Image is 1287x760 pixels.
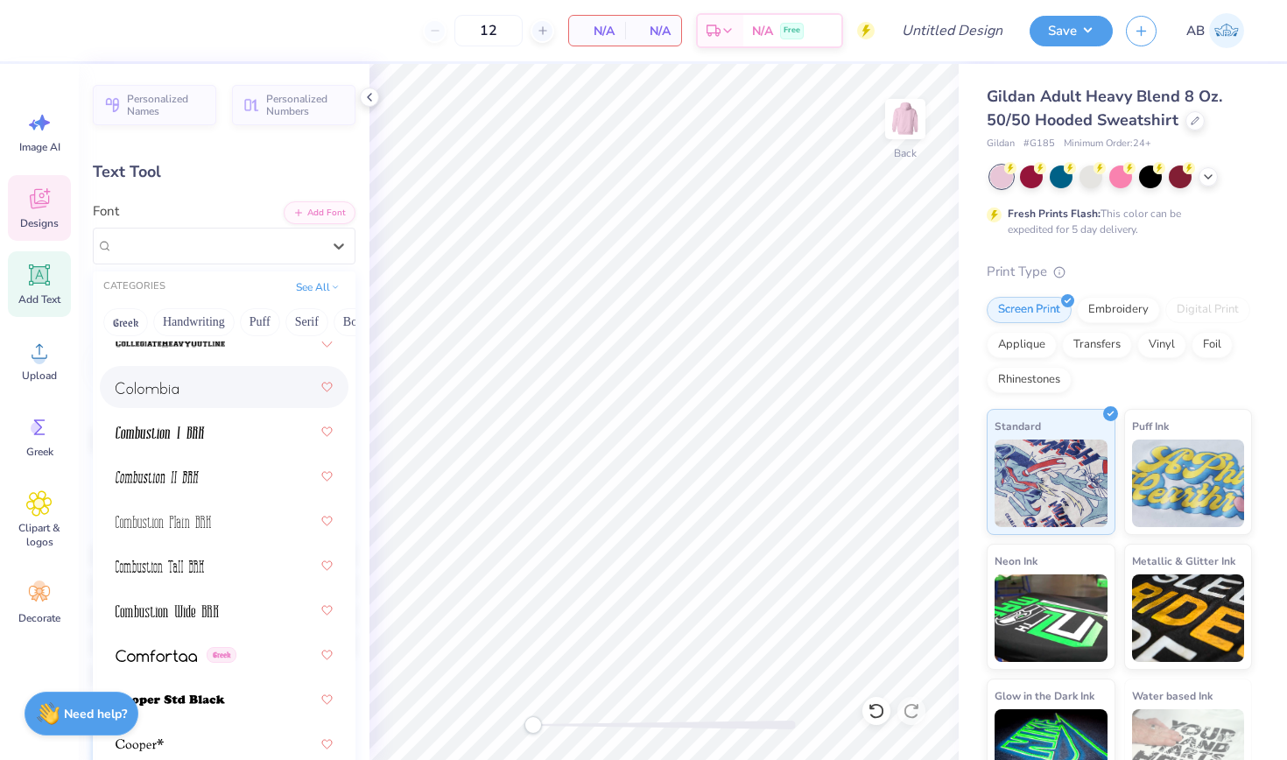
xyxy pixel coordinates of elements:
[285,308,328,336] button: Serif
[1030,16,1113,46] button: Save
[127,93,206,117] span: Personalized Names
[752,22,773,40] span: N/A
[1209,13,1244,48] img: Ashley Buynak
[987,297,1072,323] div: Screen Print
[1064,137,1151,151] span: Minimum Order: 24 +
[284,201,355,224] button: Add Font
[232,85,355,125] button: Personalized Numbers
[116,739,164,751] img: Cooper*
[334,308,376,336] button: Bold
[1008,206,1223,237] div: This color can be expedited for 5 day delivery.
[103,308,148,336] button: Greek
[1178,13,1252,48] a: AB
[22,369,57,383] span: Upload
[580,22,615,40] span: N/A
[1062,332,1132,358] div: Transfers
[93,201,119,222] label: Font
[995,417,1041,435] span: Standard
[636,22,671,40] span: N/A
[1132,440,1245,527] img: Puff Ink
[11,521,68,549] span: Clipart & logos
[995,686,1094,705] span: Glow in the Dark Ink
[1023,137,1055,151] span: # G185
[1186,21,1205,41] span: AB
[1008,207,1101,221] strong: Fresh Prints Flash:
[1192,332,1233,358] div: Foil
[116,650,197,662] img: Comfortaa
[1137,332,1186,358] div: Vinyl
[26,445,53,459] span: Greek
[20,216,59,230] span: Designs
[18,611,60,625] span: Decorate
[454,15,523,46] input: – –
[1077,297,1160,323] div: Embroidery
[1165,297,1250,323] div: Digital Print
[93,160,355,184] div: Text Tool
[291,278,345,296] button: See All
[64,706,127,722] strong: Need help?
[153,308,235,336] button: Handwriting
[987,262,1252,282] div: Print Type
[995,440,1108,527] img: Standard
[19,140,60,154] span: Image AI
[995,552,1037,570] span: Neon Ink
[116,560,204,573] img: Combustion Tall BRK
[116,694,225,707] img: Cooper Std Black
[266,93,345,117] span: Personalized Numbers
[116,605,219,617] img: Combustion Wide BRK
[116,382,179,394] img: Colombia
[987,137,1015,151] span: Gildan
[524,716,542,734] div: Accessibility label
[18,292,60,306] span: Add Text
[1132,417,1169,435] span: Puff Ink
[116,337,225,349] img: CollegiateHeavyOutline
[93,85,216,125] button: Personalized Names
[207,647,236,663] span: Greek
[116,516,211,528] img: Combustion Plain BRK
[1132,686,1213,705] span: Water based Ink
[987,86,1222,130] span: Gildan Adult Heavy Blend 8 Oz. 50/50 Hooded Sweatshirt
[987,367,1072,393] div: Rhinestones
[1132,574,1245,662] img: Metallic & Glitter Ink
[784,25,800,37] span: Free
[1132,552,1235,570] span: Metallic & Glitter Ink
[888,13,1016,48] input: Untitled Design
[995,574,1108,662] img: Neon Ink
[987,332,1057,358] div: Applique
[103,279,165,294] div: CATEGORIES
[240,308,280,336] button: Puff
[888,102,923,137] img: Back
[116,471,199,483] img: Combustion II BRK
[894,145,917,161] div: Back
[116,426,205,439] img: Combustion I BRK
